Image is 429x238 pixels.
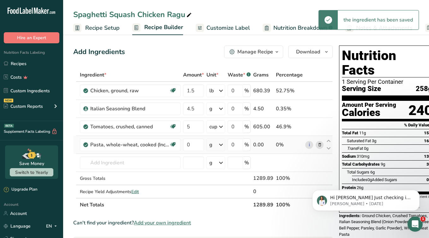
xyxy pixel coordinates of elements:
[4,186,37,193] div: Upgrade Plan
[342,131,358,135] span: Total Fat
[144,23,183,32] span: Recipe Builder
[209,123,217,131] div: cup
[296,48,320,56] span: Download
[275,198,304,211] th: 100%
[209,105,212,113] div: g
[80,188,181,195] div: Recipe Yield Adjustments
[263,21,333,35] a: Nutrition Breakdown
[90,123,169,131] div: Tomatoes, crushed, canned
[342,108,396,117] div: Calories
[342,162,380,167] span: Total Carbohydrates
[253,71,269,79] span: Grams
[253,174,273,182] div: 1289.89
[196,21,250,35] a: Customize Label
[80,175,181,182] div: Gross Totals
[10,168,53,176] button: Switch to Yearly
[253,87,273,95] div: 680.39
[209,141,212,149] div: g
[206,71,218,79] span: Unit
[253,105,273,113] div: 4.50
[131,189,139,195] span: Edit
[73,21,120,35] a: Recipe Setup
[80,71,106,79] span: Ingredient
[206,24,250,32] span: Customize Label
[90,87,169,95] div: Chicken, ground, raw
[408,217,423,232] iframe: Intercom live chat
[90,141,169,149] div: Pasta, whole-wheat, cooked (Includes foods for USDA's Food Distribution Program)
[134,219,191,227] span: Add your own ingredient
[4,32,59,43] button: Hire an Expert
[183,71,204,79] span: Amount
[342,85,381,93] span: Serving Size
[4,124,14,128] div: BETA
[79,198,252,211] th: Net Totals
[364,146,368,151] span: 0g
[276,123,303,131] div: 46.9%
[276,105,303,113] div: 0.35%
[209,159,212,167] div: g
[305,141,313,149] a: i
[4,103,43,110] div: Custom Reports
[420,217,426,222] span: 1
[90,105,169,113] div: Italian Seasoning Blend
[253,123,273,131] div: 605.00
[347,146,357,151] i: Trans
[224,46,283,58] button: Manage Recipe
[347,146,363,151] span: Fat
[209,87,214,95] div: lb
[303,177,429,221] iframe: Intercom notifications message
[347,170,369,174] span: Total Sugars
[370,170,375,174] span: 6g
[357,154,369,159] span: 310mg
[46,222,59,230] div: EN
[19,160,44,167] div: Save Money
[381,162,385,167] span: 9g
[276,174,303,182] div: 100%
[80,156,181,169] input: Add Ingredient
[85,24,120,32] span: Recipe Setup
[228,71,251,79] div: Waste
[276,71,303,79] span: Percentage
[237,48,273,56] div: Manage Recipe
[15,169,48,175] span: Switch to Yearly
[253,188,273,195] div: 0
[132,20,183,35] a: Recipe Builder
[73,219,333,227] div: Can't find your ingredient?
[338,10,419,29] div: the ingredient has been saved
[73,9,193,20] div: Spaghetti Squash Chicken Ragu
[73,47,125,57] div: Add Ingredients
[273,24,327,32] span: Nutrition Breakdown
[4,221,31,232] a: Language
[253,141,273,149] div: 0.00
[372,138,376,143] span: 3g
[4,99,13,102] div: NEW
[252,198,275,211] th: 1289.89
[342,154,356,159] span: Sodium
[288,46,333,58] button: Download
[276,87,303,95] div: 52.75%
[359,131,366,135] span: 11g
[347,138,371,143] span: Saturated Fat
[276,141,303,149] div: 0%
[342,102,396,108] div: Amount Per Serving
